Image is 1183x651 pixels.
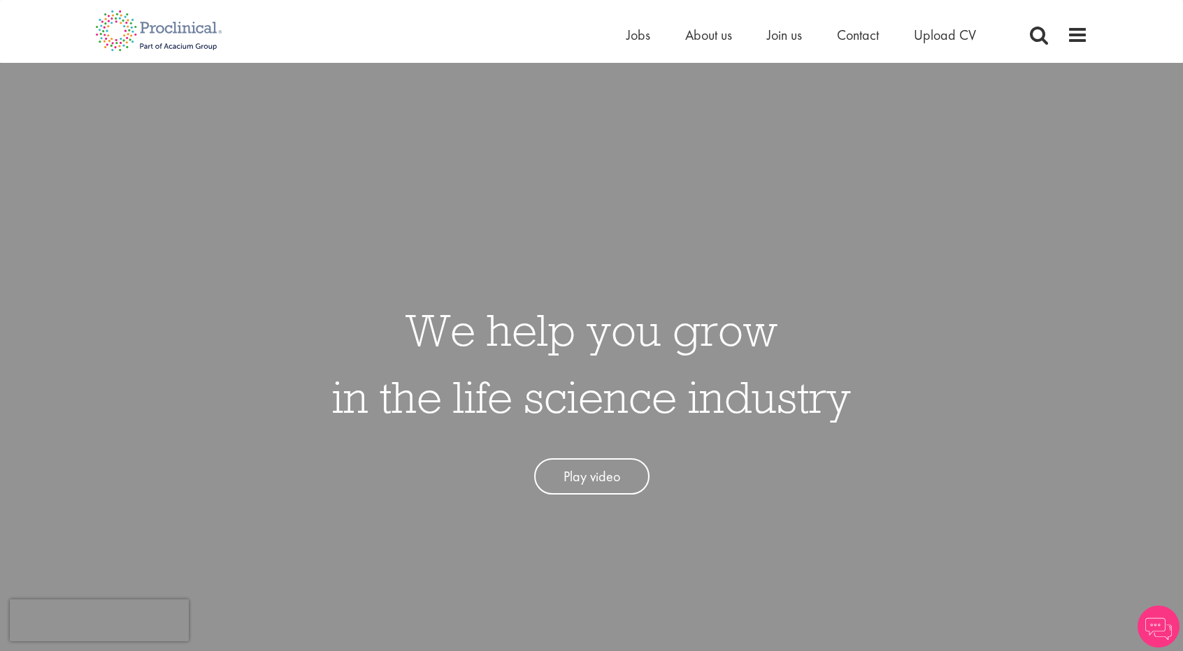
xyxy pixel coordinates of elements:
[767,26,802,44] a: Join us
[534,458,650,495] a: Play video
[914,26,976,44] a: Upload CV
[626,26,650,44] a: Jobs
[837,26,879,44] a: Contact
[1138,606,1180,648] img: Chatbot
[332,296,851,430] h1: We help you grow in the life science industry
[685,26,732,44] a: About us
